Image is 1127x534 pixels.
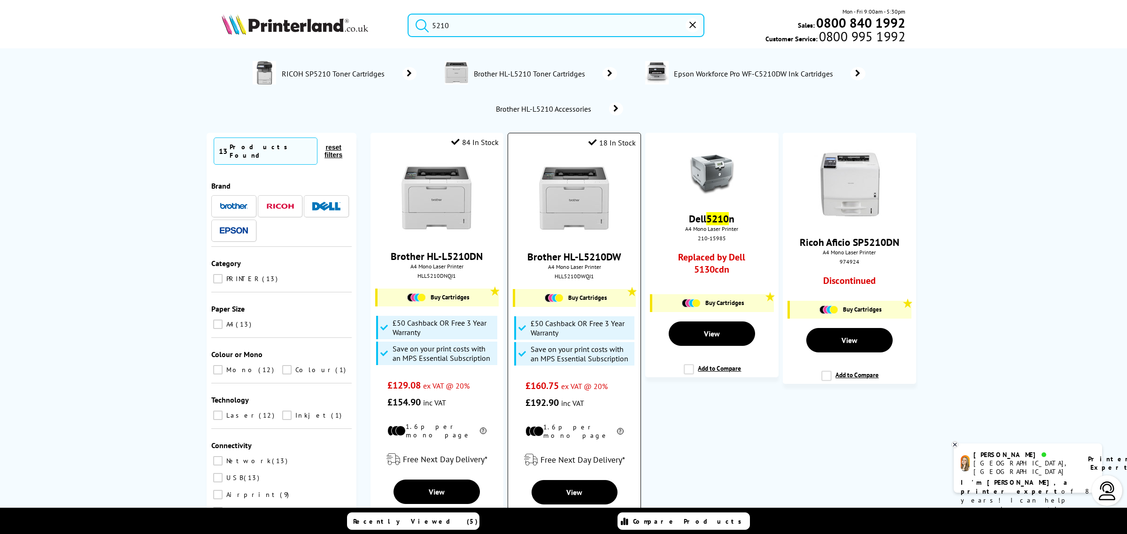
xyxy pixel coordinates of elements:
[495,102,623,115] a: Brother HL-L5210 Accessories
[525,397,559,409] span: £192.90
[387,396,421,408] span: £154.90
[213,473,223,482] input: USB 13
[673,61,865,86] a: Epson Workforce Pro WF-C5210DW Ink Cartridges
[688,149,735,196] img: 5210web.jpg
[684,364,741,382] label: Add to Compare
[244,473,262,482] span: 13
[382,293,494,302] a: Buy Cartridges
[652,235,771,242] div: 210-15985
[224,411,258,420] span: Laser
[650,225,773,232] span: A4 Mono Laser Printer
[224,490,279,499] span: Airprint
[407,293,426,302] img: Cartridges
[821,371,879,389] label: Add to Compare
[790,258,909,265] div: 974924
[473,61,617,86] a: Brother HL-L5210 Toner Cartridges
[335,366,348,374] span: 1
[842,7,905,16] span: Mon - Fri 9:00am - 5:30pm
[843,305,881,313] span: Buy Cartridges
[222,14,368,35] img: Printerland Logo
[819,305,838,314] img: Cartridges
[282,411,292,420] input: Inkjet 1
[540,454,625,465] span: Free Next Day Delivery*
[312,202,340,211] img: Dell
[211,181,231,191] span: Brand
[403,454,487,465] span: Free Next Day Delivery*
[841,336,857,345] span: View
[213,320,223,329] input: A4 13
[213,274,223,283] input: PRINTER 13
[513,447,635,473] div: modal_delivery
[230,143,312,160] div: Products Found
[451,137,499,147] div: 84 In Stock
[539,164,610,234] img: brother-HL-L5210DW-font-small.jpg
[527,250,621,263] a: Brother HL-L5210DW
[682,299,701,307] img: Cartridges
[347,512,479,530] a: Recently Viewed (5)
[224,507,281,516] span: Wireless
[282,365,292,374] input: Colour 1
[1098,481,1117,500] img: user-headset-light.svg
[618,512,750,530] a: Compare Products
[423,381,470,390] span: ex VAT @ 20%
[814,149,885,220] img: ricoh5200land.jpg
[495,104,595,114] span: Brother HL-L5210 Accessories
[818,32,905,41] span: 0800 995 1992
[787,249,911,256] span: A4 Mono Laser Printer
[806,328,893,352] a: View
[673,69,837,78] span: Epson Workforce Pro WF-C5210DW Ink Cartridges
[961,478,1070,496] b: I'm [PERSON_NAME], a printer expert
[224,473,243,482] span: USB
[224,275,261,283] span: PRINTER
[532,480,618,504] a: View
[281,61,417,86] a: RICOH SP5210 Toner Cartridges
[765,32,905,43] span: Customer Service:
[795,305,906,314] a: Buy Cartridges
[262,275,280,283] span: 13
[253,61,276,84] img: 995303-conspage.jpg
[224,320,235,328] span: A4
[211,395,249,404] span: Technology
[211,304,245,313] span: Paper Size
[211,259,241,268] span: Category
[266,204,294,209] img: Ricoh
[798,21,815,30] span: Sales:
[431,293,469,301] span: Buy Cartridges
[387,422,486,439] li: 1.6p per mono page
[393,318,495,337] span: £50 Cashback OR Free 3 Year Warranty
[588,138,636,147] div: 18 In Stock
[331,411,344,420] span: 1
[224,457,271,465] span: Network
[520,294,631,302] a: Buy Cartridges
[515,273,633,280] div: HLL5210DWQJ1
[282,507,298,516] span: 7
[568,294,607,302] span: Buy Cartridges
[408,14,704,37] input: Search produ
[387,379,421,391] span: £129.08
[657,299,769,307] a: Buy Cartridges
[258,366,276,374] span: 12
[645,61,669,84] img: C11CG06401BY-conspage.jpg
[961,478,1095,523] p: of 8 years! I can help you choose the right product
[259,411,277,420] span: 12
[222,14,396,37] a: Printerland Logo
[220,227,248,234] img: Epson
[219,146,227,156] span: 13
[236,320,254,328] span: 13
[394,480,480,504] a: View
[211,441,252,450] span: Connectivity
[281,69,388,78] span: RICOH SP5210 Toner Cartridges
[706,212,729,225] mark: 5210
[561,398,584,408] span: inc VAT
[531,344,632,363] span: Save on your print costs with an MPS Essential Subscription
[423,398,446,407] span: inc VAT
[669,321,755,346] a: View
[272,457,290,465] span: 13
[566,488,582,497] span: View
[705,299,744,307] span: Buy Cartridges
[973,450,1076,459] div: [PERSON_NAME]
[293,411,330,420] span: Inkjet
[561,381,608,391] span: ex VAT @ 20%
[211,350,262,359] span: Colour or Mono
[800,275,899,291] div: Discontinued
